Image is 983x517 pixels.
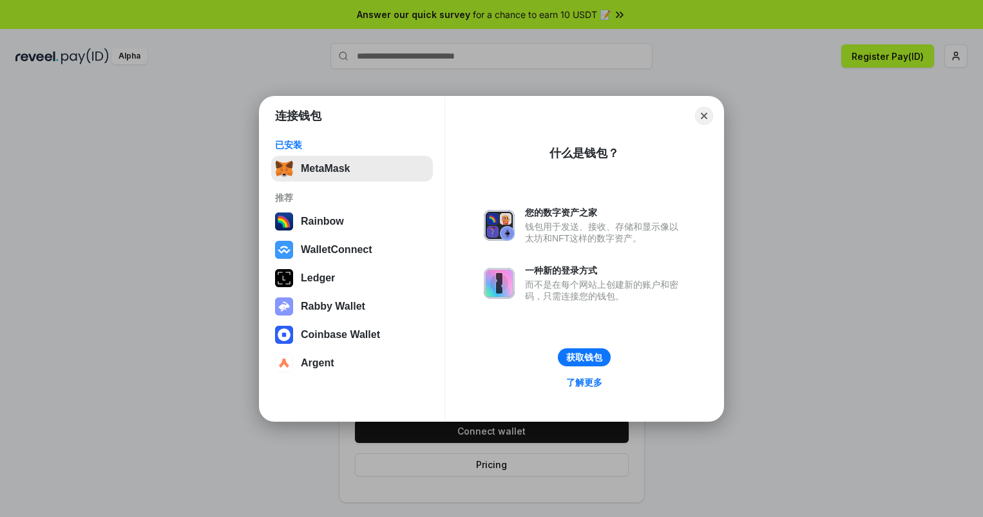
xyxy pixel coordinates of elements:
img: svg+xml,%3Csvg%20width%3D%2228%22%20height%3D%2228%22%20viewBox%3D%220%200%2028%2028%22%20fill%3D... [275,354,293,372]
div: 您的数字资产之家 [525,207,685,218]
div: 了解更多 [566,377,602,388]
button: Rabby Wallet [271,294,433,319]
button: Argent [271,350,433,376]
div: 一种新的登录方式 [525,265,685,276]
div: 而不是在每个网站上创建新的账户和密码，只需连接您的钱包。 [525,279,685,302]
h1: 连接钱包 [275,108,321,124]
button: MetaMask [271,156,433,182]
div: 什么是钱包？ [549,146,619,161]
div: 钱包用于发送、接收、存储和显示像以太坊和NFT这样的数字资产。 [525,221,685,244]
button: 获取钱包 [558,348,611,366]
div: WalletConnect [301,244,372,256]
button: Rainbow [271,209,433,234]
div: 推荐 [275,192,429,203]
div: Coinbase Wallet [301,329,380,341]
img: svg+xml,%3Csvg%20width%3D%22120%22%20height%3D%22120%22%20viewBox%3D%220%200%20120%20120%22%20fil... [275,212,293,230]
button: Coinbase Wallet [271,322,433,348]
button: Close [695,107,713,125]
img: svg+xml,%3Csvg%20fill%3D%22none%22%20height%3D%2233%22%20viewBox%3D%220%200%2035%2033%22%20width%... [275,160,293,178]
div: Argent [301,357,334,369]
button: WalletConnect [271,237,433,263]
div: Rainbow [301,216,344,227]
div: Rabby Wallet [301,301,365,312]
div: 已安装 [275,139,429,151]
img: svg+xml,%3Csvg%20width%3D%2228%22%20height%3D%2228%22%20viewBox%3D%220%200%2028%2028%22%20fill%3D... [275,326,293,344]
div: MetaMask [301,163,350,174]
img: svg+xml,%3Csvg%20xmlns%3D%22http%3A%2F%2Fwww.w3.org%2F2000%2Fsvg%22%20fill%3D%22none%22%20viewBox... [484,210,515,241]
div: Ledger [301,272,335,284]
img: svg+xml,%3Csvg%20xmlns%3D%22http%3A%2F%2Fwww.w3.org%2F2000%2Fsvg%22%20width%3D%2228%22%20height%3... [275,269,293,287]
a: 了解更多 [558,374,610,391]
img: svg+xml,%3Csvg%20xmlns%3D%22http%3A%2F%2Fwww.w3.org%2F2000%2Fsvg%22%20fill%3D%22none%22%20viewBox... [484,268,515,299]
button: Ledger [271,265,433,291]
div: 获取钱包 [566,352,602,363]
img: svg+xml,%3Csvg%20xmlns%3D%22http%3A%2F%2Fwww.w3.org%2F2000%2Fsvg%22%20fill%3D%22none%22%20viewBox... [275,297,293,315]
img: svg+xml,%3Csvg%20width%3D%2228%22%20height%3D%2228%22%20viewBox%3D%220%200%2028%2028%22%20fill%3D... [275,241,293,259]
